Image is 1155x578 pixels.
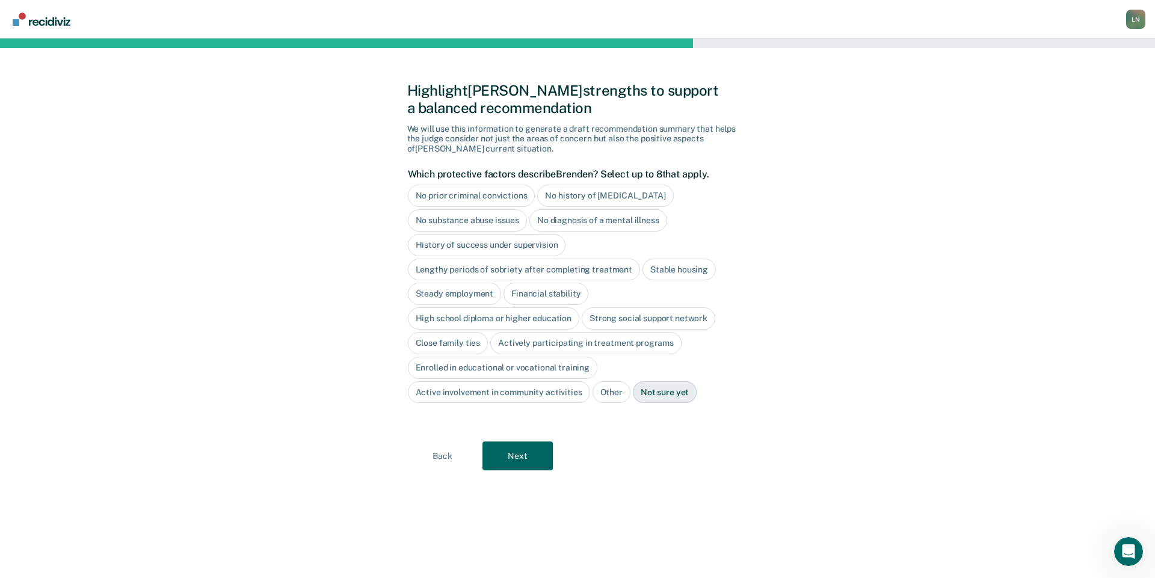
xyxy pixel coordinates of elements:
div: High school diploma or higher education [408,307,580,330]
label: Which protective factors describe Brenden ? Select up to 8 that apply. [408,168,742,180]
div: Lengthy periods of sobriety after completing treatment [408,259,640,281]
div: Highlight [PERSON_NAME] strengths to support a balanced recommendation [407,82,748,117]
div: No substance abuse issues [408,209,528,232]
div: Close family ties [408,332,488,354]
img: Recidiviz [13,13,70,26]
button: Profile dropdown button [1126,10,1145,29]
div: Not sure yet [633,381,697,404]
div: No prior criminal convictions [408,185,535,207]
div: L N [1126,10,1145,29]
div: Strong social support network [582,307,715,330]
div: Financial stability [504,283,588,305]
div: Enrolled in educational or vocational training [408,357,598,379]
div: Stable housing [642,259,716,281]
div: History of success under supervision [408,234,566,256]
iframe: Intercom live chat [1114,537,1143,566]
div: Steady employment [408,283,502,305]
div: Active involvement in community activities [408,381,590,404]
div: No history of [MEDICAL_DATA] [537,185,673,207]
div: No diagnosis of a mental illness [529,209,667,232]
div: We will use this information to generate a draft recommendation summary that helps the judge cons... [407,124,748,154]
div: Other [593,381,630,404]
button: Back [407,441,478,470]
div: Actively participating in treatment programs [490,332,682,354]
button: Next [482,441,553,470]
